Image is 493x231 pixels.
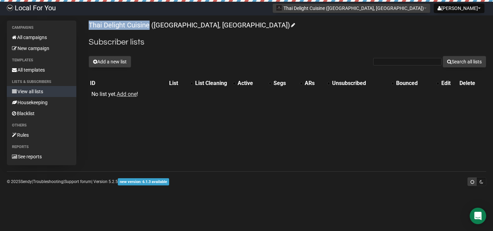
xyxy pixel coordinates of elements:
[396,80,433,87] div: Bounced
[7,121,76,130] li: Others
[274,80,296,87] div: Segs
[434,3,484,13] button: [PERSON_NAME]
[7,130,76,141] a: Rules
[459,80,485,87] div: Delete
[7,24,76,32] li: Campaigns
[7,64,76,75] a: All templates
[303,78,331,88] th: ARs: No sort applied, activate to apply an ascending sort
[194,78,236,88] th: List Cleaning: No sort applied, activate to apply an ascending sort
[440,78,458,88] th: Edit: No sort applied, sorting is disabled
[118,179,169,184] a: new version: 6.1.3 available
[7,56,76,64] li: Templates
[7,86,76,97] a: View all lists
[7,97,76,108] a: Housekeeping
[7,178,169,185] p: © 2025 | | | Version 5.2.5
[90,80,166,87] div: ID
[118,178,169,185] span: new version: 6.1.3 available
[89,56,131,68] button: Add a new list
[195,80,229,87] div: List Cleaning
[89,21,294,29] a: Thai Delight Cuisine ([GEOGRAPHIC_DATA], [GEOGRAPHIC_DATA])
[7,143,76,151] li: Reports
[236,78,272,88] th: Active: No sort applied, activate to apply an ascending sort
[272,78,303,88] th: Segs: No sort applied, activate to apply an ascending sort
[441,80,457,87] div: Edit
[89,78,168,88] th: ID: No sort applied, sorting is disabled
[273,3,430,13] button: Thai Delight Cuisine ([GEOGRAPHIC_DATA], [GEOGRAPHIC_DATA])
[7,108,76,119] a: Blacklist
[458,78,486,88] th: Delete: No sort applied, sorting is disabled
[64,179,91,184] a: Support forum
[470,208,486,224] div: Open Intercom Messenger
[168,78,194,88] th: List: No sort applied, activate to apply an ascending sort
[7,78,76,86] li: Lists & subscribers
[33,179,63,184] a: Troubleshooting
[21,179,32,184] a: Sendy
[276,5,282,11] img: 546.jpg
[7,43,76,54] a: New campaign
[7,5,13,11] img: d61d2441668da63f2d83084b75c85b29
[89,36,486,48] h2: Subscriber lists
[332,80,388,87] div: Unsubscribed
[305,80,324,87] div: ARs
[117,91,137,97] a: Add one
[169,80,187,87] div: List
[443,56,486,68] button: Search all lists
[395,78,440,88] th: Bounced: No sort applied, activate to apply an ascending sort
[7,151,76,162] a: See reports
[7,32,76,43] a: All campaigns
[238,80,265,87] div: Active
[89,88,168,100] td: No list yet. !
[331,78,395,88] th: Unsubscribed: No sort applied, activate to apply an ascending sort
